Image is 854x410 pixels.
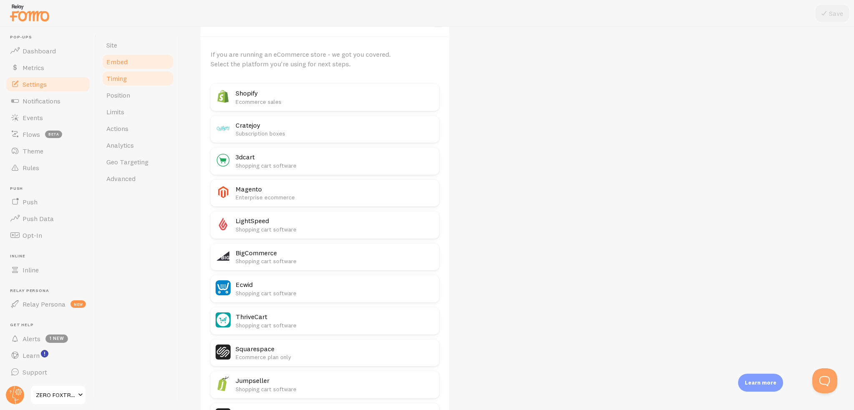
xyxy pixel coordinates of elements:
a: Support [5,364,91,380]
p: Shopping cart software [236,225,434,234]
img: Ecwid [216,280,231,295]
p: Shopping cart software [236,257,434,265]
span: Advanced [106,174,136,183]
a: Alerts 1 new [5,330,91,347]
a: Events [5,109,91,126]
span: Rules [23,163,39,172]
div: Learn more [738,374,783,392]
span: Settings [23,80,47,88]
img: Cratejoy [216,121,231,136]
span: Metrics [23,63,44,72]
img: Magento [216,185,231,200]
span: Notifications [23,97,60,105]
p: Shopping cart software [236,385,434,393]
p: Learn more [745,379,776,387]
span: Push Data [23,214,54,223]
img: fomo-relay-logo-orange.svg [9,2,50,23]
a: Learn [5,347,91,364]
span: new [70,300,86,308]
a: Relay Persona new [5,296,91,312]
span: Alerts [23,335,40,343]
span: Relay Persona [23,300,65,308]
span: beta [45,131,62,138]
h2: 3dcart [236,153,434,161]
span: Geo Targeting [106,158,148,166]
a: Notifications [5,93,91,109]
span: Site [106,41,117,49]
span: Position [106,91,130,99]
a: Actions [101,120,174,137]
svg: <p>Watch New Feature Tutorials!</p> [41,350,48,357]
span: Flows [23,130,40,138]
span: Limits [106,108,124,116]
a: Limits [101,103,174,120]
span: Embed [106,58,128,66]
a: Theme [5,143,91,159]
img: ThriveCart [216,312,231,327]
a: ZERO FOXTROT [30,385,86,405]
h2: BigCommerce [236,249,434,257]
span: 1 new [45,335,68,343]
span: Relay Persona [10,288,91,294]
h2: Jumpseller [236,376,434,385]
a: Opt-In [5,227,91,244]
a: Advanced [101,170,174,187]
span: Events [23,113,43,122]
span: Support [23,368,47,376]
span: Inline [23,266,39,274]
span: Pop-ups [10,35,91,40]
a: Flows beta [5,126,91,143]
a: Settings [5,76,91,93]
img: LightSpeed [216,216,231,231]
h2: Cratejoy [236,121,434,130]
iframe: Help Scout Beacon - Open [812,368,837,393]
h2: ThriveCart [236,312,434,321]
span: ZERO FOXTROT [36,390,75,400]
span: Theme [23,147,43,155]
p: Ecommerce sales [236,98,434,106]
a: Push [5,194,91,210]
span: Timing [106,74,127,83]
span: Learn [23,351,40,360]
a: Metrics [5,59,91,76]
img: BigCommerce [216,249,231,264]
a: Embed [101,53,174,70]
p: Shopping cart software [236,321,434,330]
img: 3dcart [216,153,231,168]
span: Dashboard [23,47,56,55]
p: Shopping cart software [236,161,434,170]
p: Enterprise ecommerce [236,193,434,201]
h2: Ecwid [236,280,434,289]
p: Ecommerce plan only [236,353,434,361]
h2: Shopify [236,89,434,98]
a: Analytics [101,137,174,153]
a: Push Data [5,210,91,227]
img: Squarespace [216,345,231,360]
span: Actions [106,124,128,133]
span: Push [10,186,91,191]
h2: Squarespace [236,345,434,353]
img: Jumpseller [216,376,231,391]
a: Geo Targeting [101,153,174,170]
span: Inline [10,254,91,259]
p: Subscription boxes [236,129,434,138]
a: Position [101,87,174,103]
a: Timing [101,70,174,87]
p: If you are running an eCommerce store - we got you covered. Select the platform you're using for ... [211,50,411,69]
a: Rules [5,159,91,176]
span: Opt-In [23,231,42,239]
a: Site [101,37,174,53]
h2: LightSpeed [236,216,434,225]
h2: Magento [236,185,434,194]
span: Get Help [10,322,91,328]
a: Inline [5,262,91,278]
span: Analytics [106,141,134,149]
a: Dashboard [5,43,91,59]
img: Shopify [216,89,231,104]
p: Shopping cart software [236,289,434,297]
span: Push [23,198,38,206]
